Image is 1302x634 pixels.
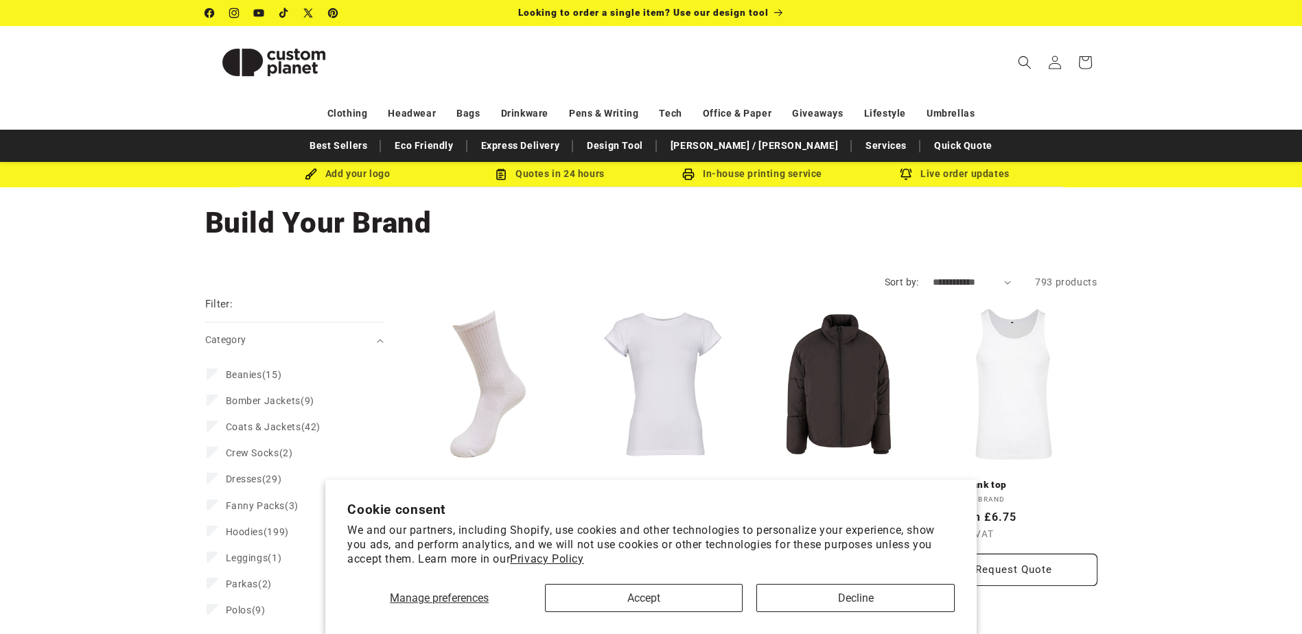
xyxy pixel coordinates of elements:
[756,584,954,612] button: Decline
[859,134,914,158] a: Services
[580,134,650,158] a: Design Tool
[226,395,314,407] span: (9)
[495,168,507,180] img: Order Updates Icon
[347,584,531,612] button: Manage preferences
[226,604,252,615] span: Polos
[927,134,999,158] a: Quick Quote
[545,584,743,612] button: Accept
[388,134,460,158] a: Eco Friendly
[682,168,695,180] img: In-house printing
[930,554,1097,586] button: Request Quote
[474,134,567,158] a: Express Delivery
[205,334,246,345] span: Category
[226,395,301,406] span: Bomber Jackets
[900,168,912,180] img: Order updates
[200,26,347,98] a: Custom Planet
[226,552,282,564] span: (1)
[226,578,272,590] span: (2)
[664,134,845,158] a: [PERSON_NAME] / [PERSON_NAME]
[226,500,299,512] span: (3)
[205,204,1097,242] h1: Build Your Brand
[659,102,682,126] a: Tech
[246,165,449,183] div: Add your logo
[226,447,279,458] span: Crew Socks
[226,526,264,537] span: Hoodies
[305,168,317,180] img: Brush Icon
[226,552,268,563] span: Leggings
[347,502,955,517] h2: Cookie consent
[226,604,266,616] span: (9)
[449,165,651,183] div: Quotes in 24 hours
[226,421,321,433] span: (42)
[347,524,955,566] p: We and our partners, including Shopify, use cookies and other technologies to personalize your ex...
[651,165,854,183] div: In-house printing service
[518,7,769,18] span: Looking to order a single item? Use our design tool
[1010,47,1040,78] summary: Search
[569,102,638,126] a: Pens & Writing
[205,322,384,357] summary: Category (0 selected)
[456,102,480,126] a: Bags
[510,552,583,565] a: Privacy Policy
[226,526,289,538] span: (199)
[226,447,293,459] span: (2)
[226,473,262,484] span: Dresses
[1233,568,1302,634] iframe: Chat Widget
[226,368,282,381] span: (15)
[303,134,374,158] a: Best Sellers
[927,102,975,126] a: Umbrellas
[1035,277,1097,287] span: 793 products
[390,591,489,604] span: Manage preferences
[226,500,286,511] span: Fanny Packs
[226,578,259,589] span: Parkas
[501,102,548,126] a: Drinkware
[885,277,919,287] label: Sort by:
[226,369,262,380] span: Beanies
[327,102,368,126] a: Clothing
[854,165,1056,183] div: Live order updates
[792,102,843,126] a: Giveaways
[205,32,342,93] img: Custom Planet
[703,102,771,126] a: Office & Paper
[226,473,282,485] span: (29)
[930,479,1097,491] a: White - Tank top
[205,296,233,312] h2: Filter:
[388,102,436,126] a: Headwear
[864,102,906,126] a: Lifestyle
[226,421,301,432] span: Coats & Jackets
